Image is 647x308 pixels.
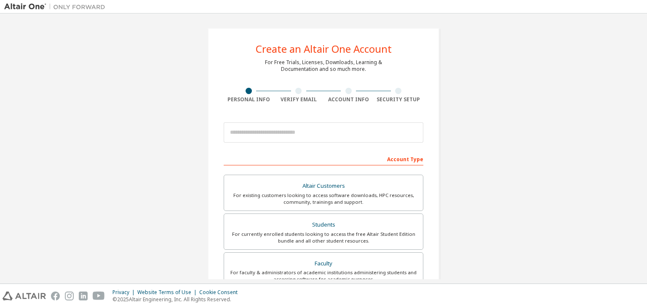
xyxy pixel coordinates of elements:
div: Faculty [229,258,418,270]
div: Account Info [323,96,374,103]
div: Website Terms of Use [137,289,199,296]
img: Altair One [4,3,110,11]
div: For existing customers looking to access software downloads, HPC resources, community, trainings ... [229,192,418,205]
img: instagram.svg [65,292,74,300]
div: Students [229,219,418,231]
div: For faculty & administrators of academic institutions administering students and accessing softwa... [229,269,418,283]
div: Personal Info [224,96,274,103]
div: Cookie Consent [199,289,243,296]
img: linkedin.svg [79,292,88,300]
div: Security Setup [374,96,424,103]
div: Privacy [112,289,137,296]
p: © 2025 Altair Engineering, Inc. All Rights Reserved. [112,296,243,303]
div: Account Type [224,152,423,165]
div: For Free Trials, Licenses, Downloads, Learning & Documentation and so much more. [265,59,382,73]
img: altair_logo.svg [3,292,46,300]
img: facebook.svg [51,292,60,300]
div: For currently enrolled students looking to access the free Altair Student Edition bundle and all ... [229,231,418,244]
div: Create an Altair One Account [256,44,392,54]
img: youtube.svg [93,292,105,300]
div: Altair Customers [229,180,418,192]
div: Verify Email [274,96,324,103]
